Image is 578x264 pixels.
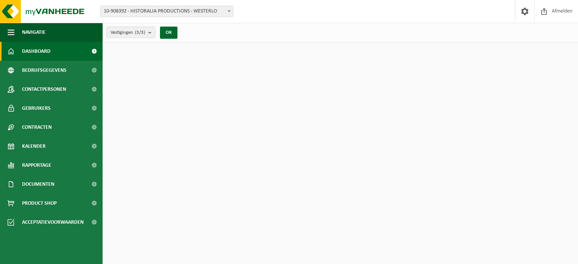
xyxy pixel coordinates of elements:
span: Kalender [22,137,46,156]
span: Documenten [22,175,54,194]
span: Gebruikers [22,99,51,118]
span: Dashboard [22,42,51,61]
span: Navigatie [22,23,46,42]
span: 10-908392 - HISTORALIA PRODUCTIONS - WESTERLO [101,6,233,17]
span: Bedrijfsgegevens [22,61,67,80]
span: Vestigingen [111,27,145,38]
span: Product Shop [22,194,57,213]
span: Rapportage [22,156,51,175]
span: Contracten [22,118,52,137]
span: 10-908392 - HISTORALIA PRODUCTIONS - WESTERLO [100,6,233,17]
span: Acceptatievoorwaarden [22,213,84,232]
button: OK [160,27,177,39]
count: (3/3) [135,30,145,35]
span: Contactpersonen [22,80,66,99]
button: Vestigingen(3/3) [106,27,155,38]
